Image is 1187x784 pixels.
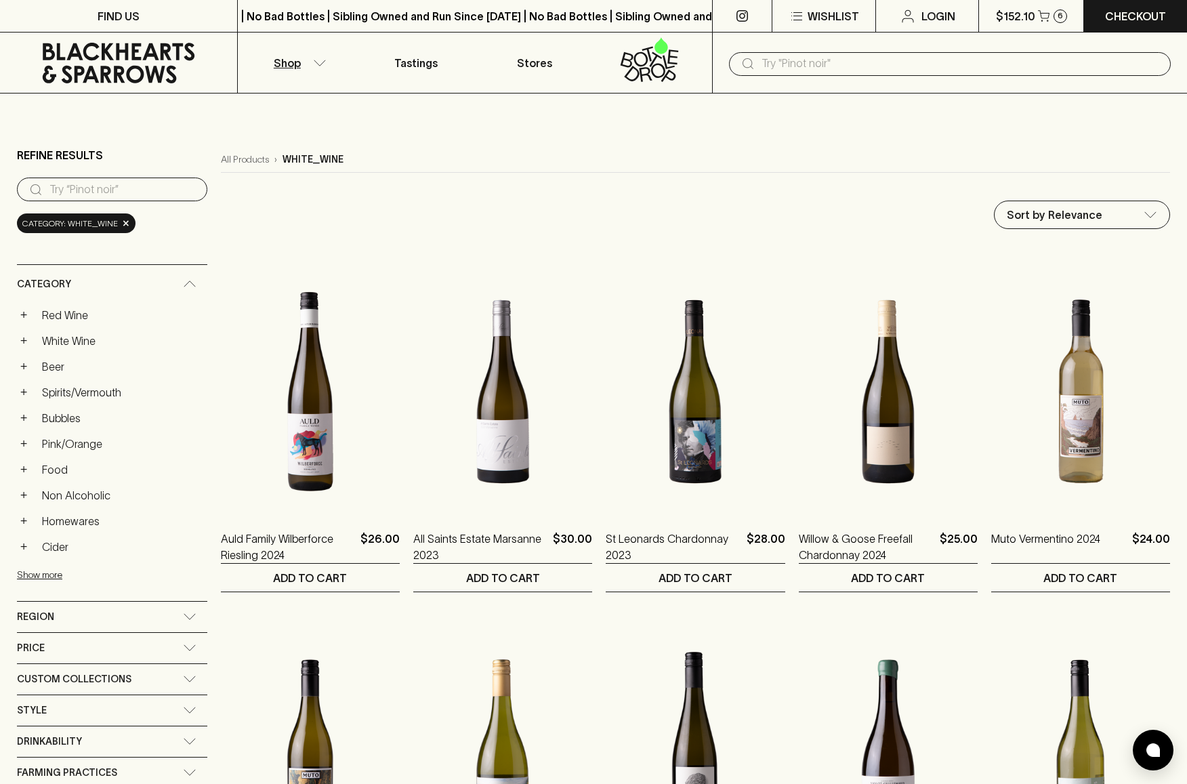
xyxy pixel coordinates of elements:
[17,764,117,781] span: Farming Practices
[17,633,207,663] div: Price
[991,564,1170,592] button: ADD TO CART
[851,570,925,586] p: ADD TO CART
[36,407,207,430] a: Bubbles
[413,564,592,592] button: ADD TO CART
[991,273,1170,510] img: Muto Vermentino 2024
[273,570,347,586] p: ADD TO CART
[36,355,207,378] a: Beer
[799,273,978,510] img: Willow & Goose Freefall Chardonnay 2024
[17,334,30,348] button: +
[221,531,355,563] a: Auld Family Wilberforce Riesling 2024
[475,33,593,93] a: Stores
[1007,207,1102,223] p: Sort by Relevance
[394,55,438,71] p: Tastings
[996,8,1035,24] p: $152.10
[17,463,30,476] button: +
[466,570,540,586] p: ADD TO CART
[274,152,277,167] p: ›
[17,514,30,528] button: +
[17,386,30,399] button: +
[17,702,47,719] span: Style
[22,217,118,230] span: Category: white_wine
[17,608,54,625] span: Region
[921,8,955,24] p: Login
[606,273,785,510] img: St Leonards Chardonnay 2023
[940,531,978,563] p: $25.00
[17,265,207,304] div: Category
[17,671,131,688] span: Custom Collections
[413,531,547,563] a: All Saints Estate Marsanne 2023
[17,360,30,373] button: +
[221,152,269,167] a: All Products
[659,570,732,586] p: ADD TO CART
[17,308,30,322] button: +
[36,458,207,481] a: Food
[356,33,475,93] a: Tastings
[17,561,194,589] button: Show more
[747,531,785,563] p: $28.00
[238,33,356,93] button: Shop
[36,510,207,533] a: Homewares
[17,640,45,657] span: Price
[799,564,978,592] button: ADD TO CART
[995,201,1169,228] div: Sort by Relevance
[274,55,301,71] p: Shop
[36,535,207,558] a: Cider
[762,53,1160,75] input: Try "Pinot noir"
[17,695,207,726] div: Style
[1043,570,1117,586] p: ADD TO CART
[36,381,207,404] a: Spirits/Vermouth
[17,147,103,163] p: Refine Results
[17,664,207,695] div: Custom Collections
[17,276,71,293] span: Category
[360,531,400,563] p: $26.00
[36,329,207,352] a: White Wine
[808,8,859,24] p: Wishlist
[98,8,140,24] p: FIND US
[517,55,552,71] p: Stores
[221,273,400,510] img: Auld Family Wilberforce Riesling 2024
[17,602,207,632] div: Region
[991,531,1100,563] a: Muto Vermentino 2024
[799,531,934,563] a: Willow & Goose Freefall Chardonnay 2024
[17,733,82,750] span: Drinkability
[17,411,30,425] button: +
[36,484,207,507] a: Non Alcoholic
[17,437,30,451] button: +
[17,540,30,554] button: +
[1146,743,1160,757] img: bubble-icon
[1058,12,1063,20] p: 6
[606,564,785,592] button: ADD TO CART
[1105,8,1166,24] p: Checkout
[36,304,207,327] a: Red Wine
[283,152,343,167] p: white_wine
[36,432,207,455] a: Pink/Orange
[221,564,400,592] button: ADD TO CART
[413,273,592,510] img: All Saints Estate Marsanne 2023
[17,726,207,757] div: Drinkability
[553,531,592,563] p: $30.00
[122,216,130,230] span: ×
[49,179,196,201] input: Try “Pinot noir”
[1132,531,1170,563] p: $24.00
[17,489,30,502] button: +
[606,531,741,563] a: St Leonards Chardonnay 2023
